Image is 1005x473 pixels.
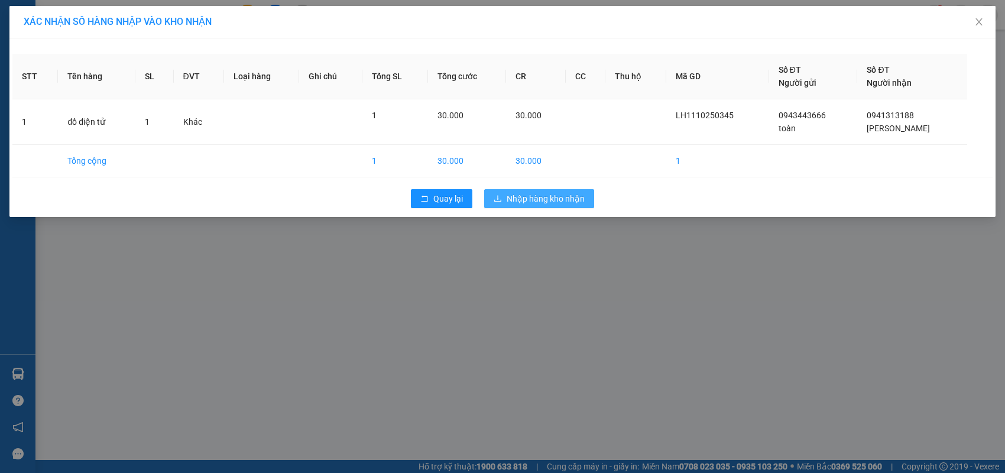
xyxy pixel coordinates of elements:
[135,54,173,99] th: SL
[433,192,463,205] span: Quay lại
[666,54,769,99] th: Mã GD
[506,145,566,177] td: 30.000
[867,78,912,88] span: Người nhận
[420,195,429,204] span: rollback
[24,16,212,27] span: XÁC NHẬN SỐ HÀNG NHẬP VÀO KHO NHẬN
[362,145,428,177] td: 1
[299,54,362,99] th: Ghi chú
[428,54,506,99] th: Tổng cước
[8,51,110,93] span: Chuyển phát nhanh: [GEOGRAPHIC_DATA] - [GEOGRAPHIC_DATA]
[372,111,377,120] span: 1
[145,117,150,127] span: 1
[111,79,180,92] span: DT1110250358
[867,65,889,74] span: Số ĐT
[974,17,984,27] span: close
[867,124,930,133] span: [PERSON_NAME]
[12,54,58,99] th: STT
[779,65,801,74] span: Số ĐT
[58,54,135,99] th: Tên hàng
[4,42,7,102] img: logo
[58,145,135,177] td: Tổng cộng
[174,99,225,145] td: Khác
[428,145,506,177] td: 30.000
[506,54,566,99] th: CR
[666,145,769,177] td: 1
[12,99,58,145] td: 1
[867,111,914,120] span: 0941313188
[962,6,996,39] button: Close
[224,54,299,99] th: Loại hàng
[411,189,472,208] button: rollbackQuay lại
[516,111,542,120] span: 30.000
[362,54,428,99] th: Tổng SL
[779,124,796,133] span: toàn
[174,54,225,99] th: ĐVT
[494,195,502,204] span: download
[779,111,826,120] span: 0943443666
[676,111,734,120] span: LH1110250345
[437,111,463,120] span: 30.000
[507,192,585,205] span: Nhập hàng kho nhận
[484,189,594,208] button: downloadNhập hàng kho nhận
[11,9,106,48] strong: CÔNG TY TNHH DỊCH VỤ DU LỊCH THỜI ĐẠI
[779,78,816,88] span: Người gửi
[58,99,135,145] td: đồ điện tử
[566,54,605,99] th: CC
[605,54,666,99] th: Thu hộ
